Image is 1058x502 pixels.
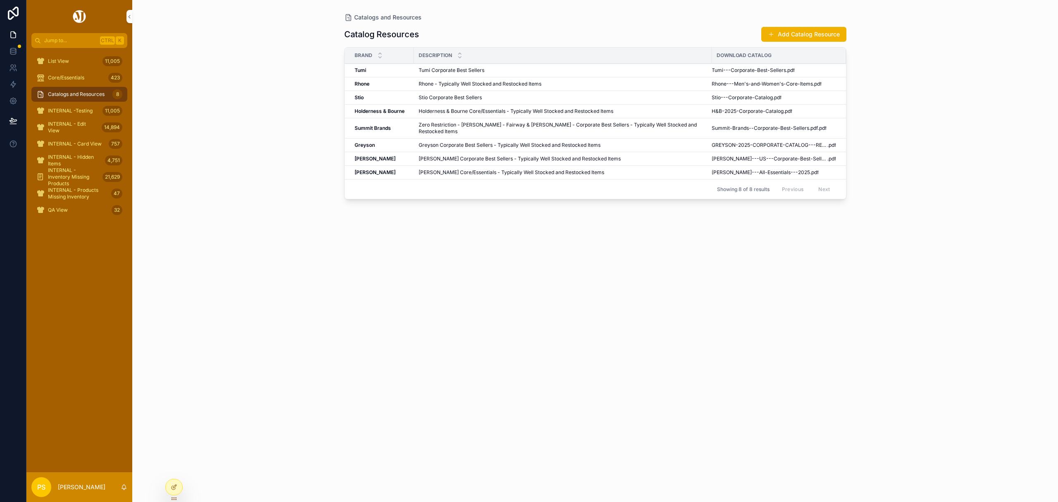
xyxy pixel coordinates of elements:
a: [PERSON_NAME]---US---Corporate-Best-Sellers.pdf [712,155,836,162]
a: List View11,005 [31,54,127,69]
strong: Rhone [355,81,369,87]
span: INTERNAL - Hidden Items [48,154,102,167]
a: Tumi---Corporate-Best-Sellers.pdf [712,67,795,74]
span: K [117,37,123,44]
span: [PERSON_NAME]---All-Essentials---2025 [712,169,810,176]
span: Jump to... [44,37,97,44]
strong: Holderness & Bourne [355,108,405,114]
span: INTERNAL - Products Missing Inventory [48,187,108,200]
h1: Catalog Resources [344,29,419,40]
strong: Summit Brands [355,125,391,131]
span: Stio---Corporate-Catalog [712,94,773,101]
a: INTERNAL - Inventory Missing Products21,629 [31,170,127,184]
a: H&B-2025-Corporate-Catalog.pdf [712,108,792,115]
button: Jump to...CtrlK [31,33,127,48]
span: .pdf [827,155,836,162]
div: 4,751 [105,155,122,165]
span: [PERSON_NAME] Corporate Best Sellers - Typically Well Stocked and Restocked Items [419,155,621,162]
span: Rhone - Typically Well Stocked and Restocked Items [419,81,541,87]
a: Rhone---Men's-and-Women's-Core-Items.pdf [712,81,822,87]
span: Greyson Corporate Best Sellers - Typically Well Stocked and Restocked Items [419,142,600,148]
span: Description [419,52,452,59]
span: PS [37,482,45,492]
span: [PERSON_NAME] Core/Essentials - Typically Well Stocked and Restocked Items [419,169,604,176]
a: Stio---Corporate-Catalog.pdf [712,94,782,101]
span: Tumi Corporate Best Sellers [419,67,484,74]
a: INTERNAL - Products Missing Inventory47 [31,186,127,201]
span: [PERSON_NAME]---US---Corporate-Best-Sellers [712,155,827,162]
strong: [PERSON_NAME] [355,155,396,162]
span: Showing 8 of 8 results [717,186,770,193]
a: INTERNAL -Testing11,005 [31,103,127,118]
span: QA View [48,207,68,213]
a: Catalogs and Resources [344,13,422,22]
a: GREYSON-2025-CORPORATE-CATALOG---RETAIL.pdf [712,142,836,148]
div: 14,894 [102,122,122,132]
span: INTERNAL - Edit View [48,121,98,134]
span: Tumi---Corporate-Best-Sellers [712,67,786,74]
a: Summit-Brands--Corporate-Best-Sellers.pdf.pdf [712,125,827,131]
span: Catalogs and Resources [354,13,422,22]
strong: Tumi [355,67,366,73]
span: .pdf [827,142,836,148]
span: INTERNAL -Testing [48,108,93,114]
span: Catalogs and Resources [48,91,105,98]
span: H&B-2025-Corporate-Catalog [712,108,784,115]
a: Core/Essentials423 [31,70,127,85]
span: .pdf [818,125,827,131]
div: 47 [111,189,122,198]
span: Zero Restriction - [PERSON_NAME] - Fairway & [PERSON_NAME] - Corporate Best Sellers - Typically W... [419,122,707,135]
span: Core/Essentials [48,74,84,81]
span: List View [48,58,69,65]
div: 757 [109,139,122,149]
a: Catalogs and Resources8 [31,87,127,102]
img: App logo [71,10,87,23]
span: .pdf [813,81,822,87]
strong: Stio [355,94,364,100]
span: Holderness & Bourne Core/Essentials - Typically Well Stocked and Restocked Items [419,108,613,115]
strong: Greyson [355,142,375,148]
span: Download Catalog [717,52,772,59]
span: INTERNAL - Inventory Missing Products [48,167,99,187]
a: INTERNAL - Edit View14,894 [31,120,127,135]
span: .pdf [810,169,819,176]
div: scrollable content [26,48,132,228]
div: 21,629 [102,172,122,182]
span: .pdf [784,108,792,115]
span: Rhone---Men's-and-Women's-Core-Items [712,81,813,87]
a: INTERNAL - Card View757 [31,136,127,151]
div: 32 [112,205,122,215]
p: [PERSON_NAME] [58,483,105,491]
div: 423 [108,73,122,83]
span: .pdf [773,94,782,101]
div: 8 [112,89,122,99]
span: Summit-Brands--Corporate-Best-Sellers.pdf [712,125,818,131]
span: INTERNAL - Card View [48,141,102,147]
span: .pdf [786,67,795,74]
button: Add Catalog Resource [761,27,846,42]
div: 11,005 [102,56,122,66]
a: QA View32 [31,203,127,218]
a: INTERNAL - Hidden Items4,751 [31,153,127,168]
span: Brand [355,52,372,59]
a: [PERSON_NAME]---All-Essentials---2025.pdf [712,169,819,176]
span: Ctrl [100,36,115,45]
div: 11,005 [102,106,122,116]
strong: [PERSON_NAME] [355,169,396,175]
span: GREYSON-2025-CORPORATE-CATALOG---RETAIL [712,142,827,148]
span: Stio Corporate Best Sellers [419,94,482,101]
